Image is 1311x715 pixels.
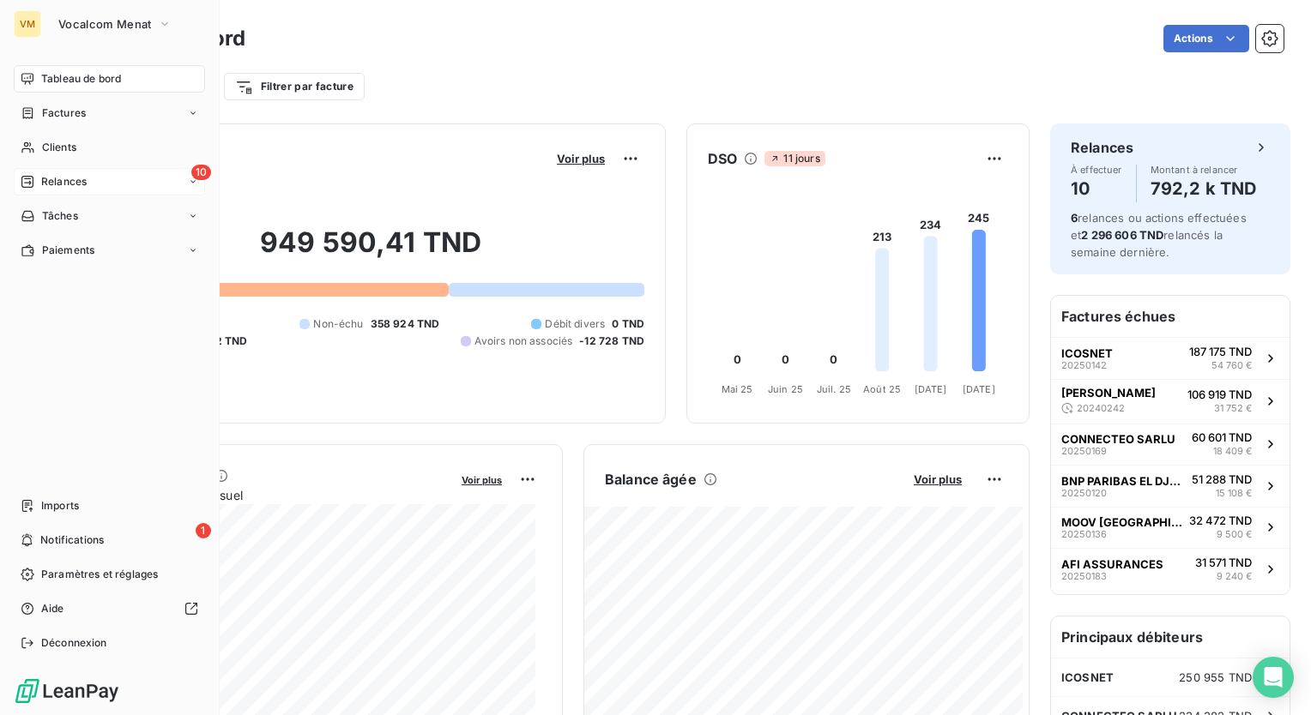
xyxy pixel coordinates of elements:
span: 9 500 € [1217,527,1252,542]
span: ICOSNET [1061,346,1113,360]
span: Aide [41,601,64,616]
span: Tâches [42,208,78,224]
span: 11 jours [764,151,825,166]
span: 20250183 [1061,571,1107,581]
button: Voir plus [552,151,610,166]
tspan: Mai 25 [722,383,753,395]
div: VM [14,10,41,38]
span: 54 760 € [1211,358,1252,373]
span: Voir plus [557,152,605,165]
span: 10 [191,165,211,180]
span: 31 752 € [1214,401,1252,416]
button: AFI ASSURANCES2025018331 571 TND9 240 € [1051,548,1290,590]
span: Paiements [42,243,94,258]
span: 51 288 TND [1192,472,1252,486]
div: Open Intercom Messenger [1253,657,1294,698]
span: Clients [42,140,76,155]
tspan: Juil. 25 [817,383,851,395]
tspan: [DATE] [963,383,995,395]
span: 2 296 606 TND [1081,228,1163,242]
button: ICOSNET20250142187 175 TND54 760 € [1051,337,1290,379]
span: 20250136 [1061,529,1107,539]
h2: 949 590,41 TND [97,225,644,277]
span: 6 [1071,211,1078,225]
span: Factures [42,105,86,121]
span: 250 955 TND [1179,670,1252,684]
h6: DSO [708,148,737,169]
img: Logo LeanPay [14,677,120,705]
button: CONNECTEO SARLU2025016960 601 TND18 409 € [1051,424,1290,466]
span: [PERSON_NAME] [1061,386,1156,400]
h6: Factures échues [1051,296,1290,337]
span: 20250142 [1061,360,1107,370]
h4: 792,2 k TND [1151,175,1257,202]
button: Voir plus [456,472,507,487]
span: -12 728 TND [579,333,644,349]
h6: Relances [1071,137,1133,158]
span: Relances [41,174,87,189]
span: Non-échu [313,316,363,332]
span: 20250120 [1061,488,1107,498]
h6: Principaux débiteurs [1051,616,1290,658]
button: [PERSON_NAME]20240242106 919 TND31 752 € [1051,379,1290,424]
span: CONNECTEO SARLU [1061,432,1175,446]
tspan: Août 25 [863,383,901,395]
button: Filtrer par facture [224,73,365,100]
h4: 10 [1071,175,1122,202]
span: relances ou actions effectuées et relancés la semaine dernière. [1071,211,1247,259]
span: 9 240 € [1217,569,1252,584]
span: Voir plus [462,474,502,486]
span: 1 [196,523,211,538]
button: BNP PARIBAS EL DJAZAIR2025012051 288 TND15 108 € [1051,465,1290,507]
span: 187 175 TND [1189,345,1252,358]
span: 358 924 TND [371,316,440,332]
span: ICOSNET [1061,670,1114,684]
span: Montant à relancer [1151,165,1257,175]
h6: Balance âgée [605,469,697,490]
span: Notifications [40,532,104,548]
button: Actions [1163,25,1249,52]
span: 20250169 [1061,446,1107,456]
span: 20240242 [1077,403,1125,413]
span: 0 TND [612,316,644,332]
span: Paramètres et réglages [41,567,158,582]
tspan: Juin 25 [768,383,803,395]
span: AFI ASSURANCES [1061,557,1163,571]
tspan: [DATE] [915,383,947,395]
a: Aide [14,595,205,622]
span: 18 409 € [1213,444,1252,459]
span: MOOV [GEOGRAPHIC_DATA] [GEOGRAPHIC_DATA] [1061,515,1182,529]
span: BNP PARIBAS EL DJAZAIR [1061,474,1185,488]
span: 32 472 TND [1189,514,1252,527]
span: Voir plus [914,472,962,486]
span: 60 601 TND [1192,430,1252,444]
span: 15 108 € [1216,486,1252,501]
span: Débit divers [545,316,605,332]
span: Déconnexion [41,635,107,651]
span: À effectuer [1071,165,1122,175]
span: Imports [41,498,79,514]
span: 106 919 TND [1187,388,1252,401]
span: Chiffre d'affaires mensuel [97,486,450,504]
span: Vocalcom Menat [58,17,151,31]
span: Tableau de bord [41,71,121,87]
span: 31 571 TND [1195,556,1252,569]
button: MOOV [GEOGRAPHIC_DATA] [GEOGRAPHIC_DATA]2025013632 472 TND9 500 € [1051,507,1290,549]
span: Avoirs non associés [474,333,572,349]
button: Voir plus [909,472,967,487]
